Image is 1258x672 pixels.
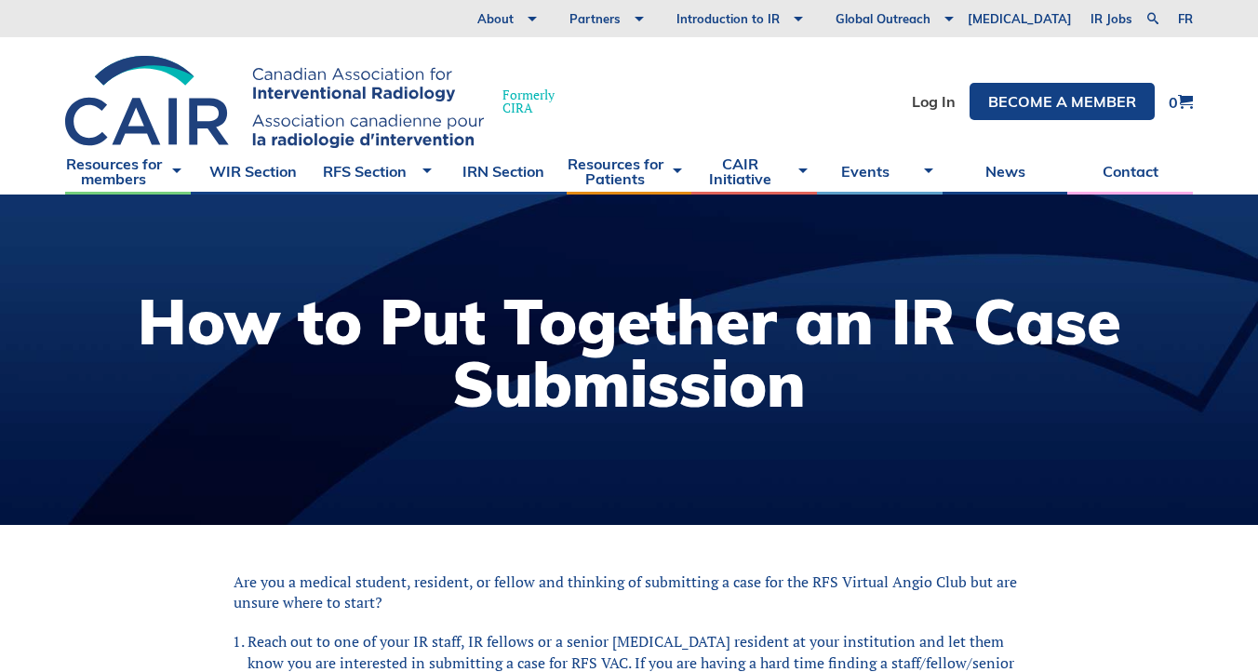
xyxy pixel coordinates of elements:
p: Are you a medical student, resident, or fellow and thinking of submitting a case for the RFS Virt... [234,571,1024,613]
a: Resources for members [65,148,191,195]
a: IRN Section [441,148,567,195]
a: fr [1178,13,1193,25]
a: RFS Section [315,148,441,195]
a: Resources for Patients [567,148,692,195]
h1: How to Put Together an IR Case Submission [19,290,1239,415]
a: 0 [1169,94,1193,110]
img: CIRA [65,56,484,148]
span: Formerly CIRA [502,88,555,114]
a: FormerlyCIRA [65,56,573,148]
a: Contact [1067,148,1193,195]
a: Events [817,148,943,195]
a: CAIR Initiative [691,148,817,195]
a: Log In [912,94,956,109]
a: News [943,148,1068,195]
a: WIR Section [191,148,316,195]
a: Become a member [970,83,1155,120]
